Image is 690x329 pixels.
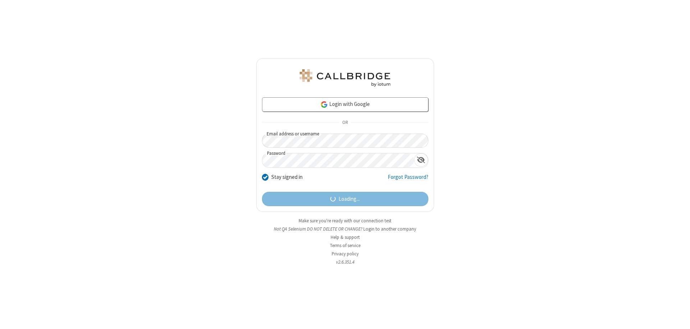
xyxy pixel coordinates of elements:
iframe: Chat [672,310,685,324]
img: google-icon.png [320,101,328,108]
span: OR [339,118,351,128]
img: QA Selenium DO NOT DELETE OR CHANGE [298,69,392,87]
input: Email address or username [262,134,428,148]
span: Loading... [339,195,360,203]
a: Privacy policy [332,251,359,257]
a: Make sure you're ready with our connection test [299,218,391,224]
a: Terms of service [330,242,360,249]
a: Forgot Password? [388,173,428,187]
div: Show password [414,153,428,167]
label: Stay signed in [271,173,303,181]
input: Password [262,153,414,167]
a: Login with Google [262,97,428,112]
a: Help & support [331,234,360,240]
li: v2.6.351.4 [256,259,434,265]
li: Not QA Selenium DO NOT DELETE OR CHANGE? [256,226,434,232]
button: Loading... [262,192,428,206]
button: Login to another company [363,226,416,232]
